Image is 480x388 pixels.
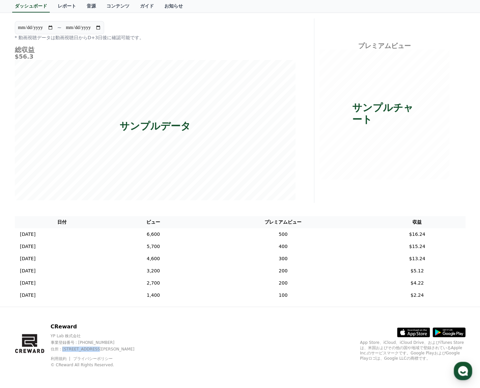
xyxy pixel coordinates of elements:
p: サンプルデータ [120,120,191,132]
p: [DATE] [20,280,36,287]
p: [DATE] [20,267,36,274]
td: 200 [197,277,369,289]
p: [DATE] [20,243,36,250]
p: CReward [50,323,146,331]
td: $13.24 [369,253,466,265]
p: サンプルチャート [352,101,417,125]
td: $4.22 [369,277,466,289]
p: © CReward All Rights Reserved. [50,362,146,368]
td: 1,400 [109,289,197,301]
span: Settings [98,219,114,224]
span: Messages [55,219,74,224]
h4: プレミアムビュー [320,42,450,49]
a: 利用規約 [50,356,71,361]
th: ビュー [109,216,197,228]
td: 400 [197,240,369,253]
p: 住所 : [STREET_ADDRESS][PERSON_NAME] [50,346,146,352]
a: プライバシーポリシー [73,356,113,361]
p: 事業登録番号 : [PHONE_NUMBER] [50,340,146,345]
td: $16.24 [369,228,466,240]
td: 300 [197,253,369,265]
th: プレミアムビュー [197,216,369,228]
h4: 総収益 [15,46,296,53]
th: 収益 [369,216,466,228]
td: 100 [197,289,369,301]
td: $2.24 [369,289,466,301]
p: [DATE] [20,292,36,299]
td: 4,600 [109,253,197,265]
td: 6,600 [109,228,197,240]
h5: $56.3 [15,53,296,60]
td: 200 [197,265,369,277]
a: Settings [85,209,127,225]
td: $5.12 [369,265,466,277]
a: Home [2,209,43,225]
td: $15.24 [369,240,466,253]
p: * 動画視聴データは動画視聴日からD+3日後に確認可能です。 [15,34,296,41]
p: [DATE] [20,255,36,262]
span: Home [17,219,28,224]
p: YP Lab 株式会社 [50,333,146,339]
p: ~ [57,24,62,32]
td: 3,200 [109,265,197,277]
td: 500 [197,228,369,240]
th: 日付 [15,216,109,228]
p: [DATE] [20,231,36,238]
td: 2,700 [109,277,197,289]
td: 5,700 [109,240,197,253]
p: App Store、iCloud、iCloud Drive、およびiTunes Storeは、米国およびその他の国や地域で登録されているApple Inc.のサービスマークです。Google P... [360,340,466,361]
a: Messages [43,209,85,225]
